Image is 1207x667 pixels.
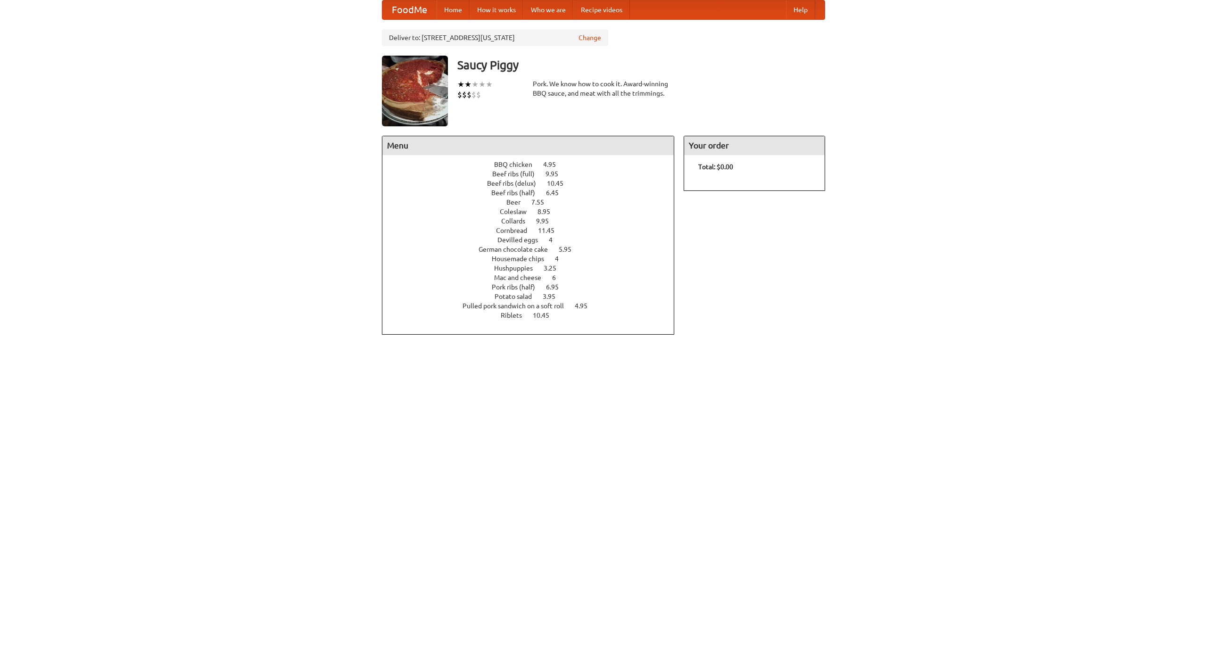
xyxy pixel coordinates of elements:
a: German chocolate cake 5.95 [479,246,589,253]
a: Help [786,0,815,19]
a: Pulled pork sandwich on a soft roll 4.95 [463,302,605,310]
a: Home [437,0,470,19]
span: Riblets [501,312,531,319]
span: German chocolate cake [479,246,557,253]
div: Deliver to: [STREET_ADDRESS][US_STATE] [382,29,608,46]
a: Potato salad 3.95 [495,293,573,300]
span: Beef ribs (full) [492,170,544,178]
a: Cornbread 11.45 [496,227,572,234]
span: 5.95 [559,246,581,253]
a: Hushpuppies 3.25 [494,264,574,272]
li: ★ [457,79,464,90]
b: Total: $0.00 [698,163,733,171]
span: Collards [501,217,535,225]
span: Coleslaw [500,208,536,215]
a: Change [579,33,601,42]
h4: Menu [382,136,674,155]
a: Collards 9.95 [501,217,566,225]
span: 3.95 [543,293,565,300]
span: 11.45 [538,227,564,234]
span: Pulled pork sandwich on a soft roll [463,302,573,310]
li: ★ [471,79,479,90]
li: ★ [486,79,493,90]
span: BBQ chicken [494,161,542,168]
a: FoodMe [382,0,437,19]
span: Devilled eggs [497,236,547,244]
a: Pork ribs (half) 6.95 [492,283,576,291]
a: Riblets 10.45 [501,312,567,319]
span: Beef ribs (half) [491,189,545,197]
li: $ [471,90,476,100]
a: Beef ribs (half) 6.45 [491,189,576,197]
span: Housemade chips [492,255,554,263]
span: 9.95 [536,217,558,225]
span: 6.45 [546,189,568,197]
span: 4 [549,236,562,244]
li: $ [457,90,462,100]
a: Beef ribs (full) 9.95 [492,170,576,178]
span: Beer [506,198,530,206]
span: 4 [555,255,568,263]
span: Pork ribs (half) [492,283,545,291]
span: 10.45 [533,312,559,319]
span: 4.95 [543,161,565,168]
a: Coleslaw 8.95 [500,208,568,215]
h4: Your order [684,136,825,155]
span: 3.25 [544,264,566,272]
a: Who we are [523,0,573,19]
span: Beef ribs (delux) [487,180,546,187]
div: Pork. We know how to cook it. Award-winning BBQ sauce, and meat with all the trimmings. [533,79,674,98]
span: 7.55 [531,198,554,206]
span: 6.95 [546,283,568,291]
span: Mac and cheese [494,274,551,281]
span: Potato salad [495,293,541,300]
li: $ [467,90,471,100]
span: 10.45 [547,180,573,187]
a: How it works [470,0,523,19]
a: Housemade chips 4 [492,255,576,263]
a: Beef ribs (delux) 10.45 [487,180,581,187]
a: Recipe videos [573,0,630,19]
span: 9.95 [546,170,568,178]
a: Beer 7.55 [506,198,562,206]
span: Cornbread [496,227,537,234]
a: Devilled eggs 4 [497,236,570,244]
span: 4.95 [575,302,597,310]
span: 6 [552,274,565,281]
span: 8.95 [537,208,560,215]
li: $ [462,90,467,100]
span: Hushpuppies [494,264,542,272]
li: ★ [479,79,486,90]
a: BBQ chicken 4.95 [494,161,573,168]
li: ★ [464,79,471,90]
li: $ [476,90,481,100]
a: Mac and cheese 6 [494,274,573,281]
img: angular.jpg [382,56,448,126]
h3: Saucy Piggy [457,56,825,74]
